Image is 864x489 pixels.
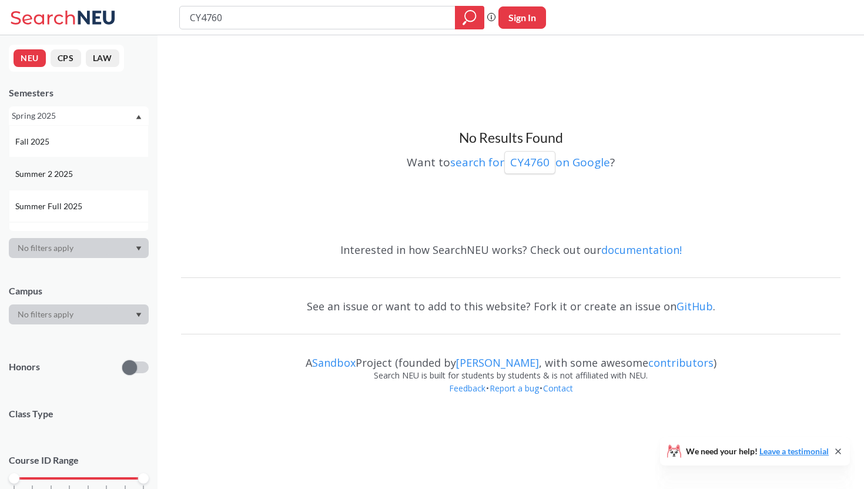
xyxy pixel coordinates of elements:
[448,383,486,394] a: Feedback
[181,382,840,413] div: • •
[181,369,840,382] div: Search NEU is built for students by students & is not affiliated with NEU.
[15,135,52,148] span: Fall 2025
[498,6,546,29] button: Sign In
[456,356,539,370] a: [PERSON_NAME]
[86,49,119,67] button: LAW
[463,9,477,26] svg: magnifying glass
[455,6,484,29] div: magnifying glass
[12,109,135,122] div: Spring 2025
[510,155,550,170] p: CY4760
[450,155,610,170] a: search forCY4760on Google
[136,313,142,317] svg: Dropdown arrow
[189,8,447,28] input: Class, professor, course number, "phrase"
[9,304,149,324] div: Dropdown arrow
[181,233,840,267] div: Interested in how SearchNEU works? Check out our
[9,407,149,420] span: Class Type
[9,106,149,125] div: Spring 2025Dropdown arrowFall 2025Summer 2 2025Summer Full 2025Summer 1 2025Spring 2025Fall 2024S...
[542,383,574,394] a: Contact
[15,200,85,213] span: Summer Full 2025
[9,360,40,374] p: Honors
[181,289,840,323] div: See an issue or want to add to this website? Fork it or create an issue on .
[9,86,149,99] div: Semesters
[181,129,840,147] h3: No Results Found
[601,243,682,257] a: documentation!
[136,246,142,251] svg: Dropdown arrow
[9,238,149,258] div: Dropdown arrow
[9,284,149,297] div: Campus
[51,49,81,67] button: CPS
[312,356,356,370] a: Sandbox
[181,346,840,369] div: A Project (founded by , with some awesome )
[136,115,142,119] svg: Dropdown arrow
[648,356,714,370] a: contributors
[15,168,75,180] span: Summer 2 2025
[759,446,829,456] a: Leave a testimonial
[9,454,149,467] p: Course ID Range
[14,49,46,67] button: NEU
[677,299,713,313] a: GitHub
[181,147,840,174] div: Want to ?
[686,447,829,455] span: We need your help!
[489,383,540,394] a: Report a bug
